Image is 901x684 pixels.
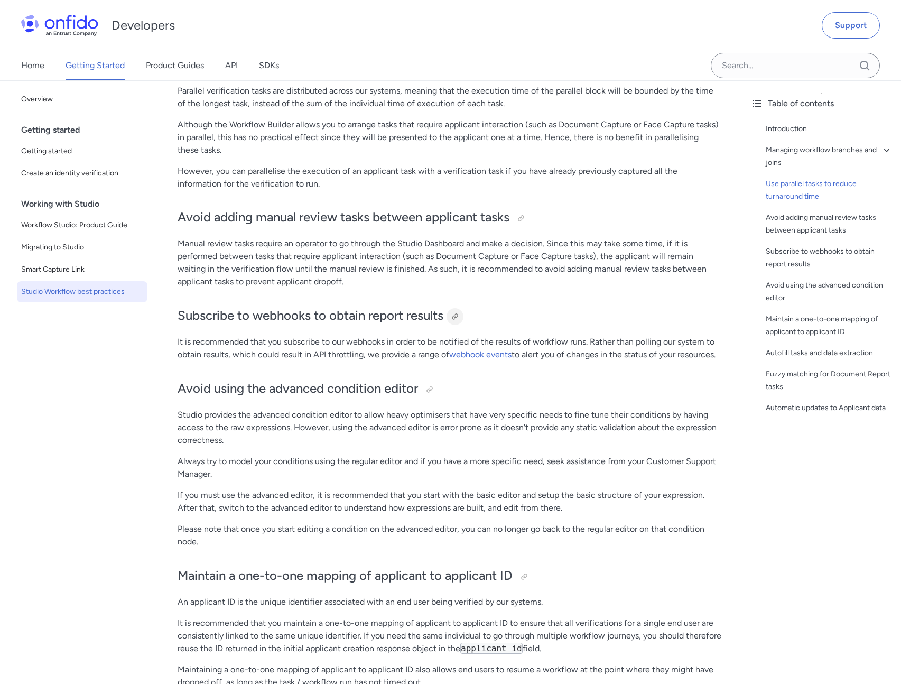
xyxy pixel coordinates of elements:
img: Onfido Logo [21,15,98,36]
p: Parallel verification tasks are distributed across our systems, meaning that the execution time o... [178,85,721,110]
span: Getting started [21,145,143,158]
p: If you must use the advanced editor, it is recommended that you start with the basic editor and s... [178,489,721,514]
p: It is recommended that you maintain a one-to-one mapping of applicant to applicant ID to ensure t... [178,617,721,655]
a: Create an identity verification [17,163,147,184]
p: Always try to model your conditions using the regular editor and if you have a more specific need... [178,455,721,480]
input: Onfido search input field [711,53,880,78]
code: applicant_id [460,643,523,654]
div: Getting started [21,119,152,141]
p: Please note that once you start editing a condition on the advanced editor, you can no longer go ... [178,523,721,548]
a: SDKs [259,51,279,80]
a: Maintain a one-to-one mapping of applicant to applicant ID [766,313,893,338]
p: Studio provides the advanced condition editor to allow heavy optimisers that have very specific n... [178,409,721,447]
span: Studio Workflow best practices [21,285,143,298]
span: Smart Capture Link [21,263,143,276]
a: webhook events [449,349,512,359]
a: Avoid adding manual review tasks between applicant tasks [766,211,893,237]
a: Home [21,51,44,80]
p: Although the Workflow Builder allows you to arrange tasks that require applicant interaction (suc... [178,118,721,156]
span: Migrating to Studio [21,241,143,254]
a: API [225,51,238,80]
a: Overview [17,89,147,110]
p: However, you can parallelise the execution of an applicant task with a verification task if you h... [178,165,721,190]
a: Studio Workflow best practices [17,281,147,302]
a: Subscribe to webhooks to obtain report results [766,245,893,271]
h2: Avoid using the advanced condition editor [178,380,721,398]
a: Fuzzy matching for Document Report tasks [766,368,893,393]
a: Product Guides [146,51,204,80]
span: Workflow Studio: Product Guide [21,219,143,232]
a: Autofill tasks and data extraction [766,347,893,359]
span: Overview [21,93,143,106]
p: An applicant ID is the unique identifier associated with an end user being verified by our systems. [178,596,721,608]
a: Workflow Studio: Product Guide [17,215,147,236]
a: Migrating to Studio [17,237,147,258]
a: Avoid using the advanced condition editor [766,279,893,304]
div: Table of contents [751,97,893,110]
h2: Subscribe to webhooks to obtain report results [178,307,721,325]
a: Smart Capture Link [17,259,147,280]
a: Use parallel tasks to reduce turnaround time [766,178,893,203]
a: Managing workflow branches and joins [766,144,893,169]
p: Manual review tasks require an operator to go through the Studio Dashboard and make a decision. S... [178,237,721,288]
a: Support [822,12,880,39]
div: Working with Studio [21,193,152,215]
p: It is recommended that you subscribe to our webhooks in order to be notified of the results of wo... [178,336,721,361]
a: Getting started [17,141,147,162]
a: Getting Started [66,51,125,80]
span: Create an identity verification [21,167,143,180]
a: Introduction [766,123,893,135]
h1: Developers [112,17,175,34]
h2: Avoid adding manual review tasks between applicant tasks [178,209,721,227]
a: Automatic updates to Applicant data [766,402,893,414]
h2: Maintain a one-to-one mapping of applicant to applicant ID [178,567,721,585]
